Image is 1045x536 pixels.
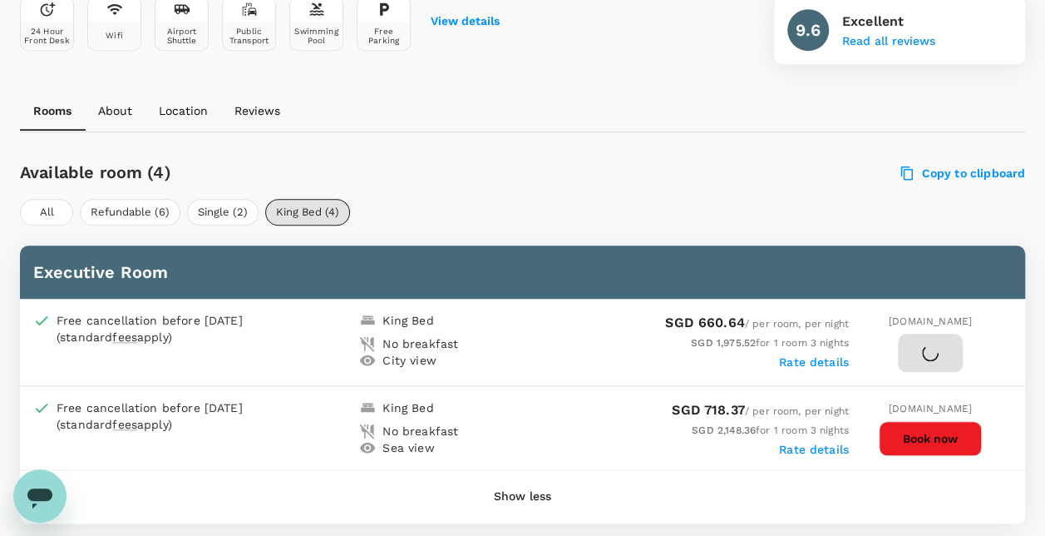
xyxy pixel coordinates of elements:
[382,400,433,416] div: King Bed
[779,443,849,456] label: Rate details
[889,315,972,327] span: [DOMAIN_NAME]
[672,402,745,418] span: SGD 718.37
[57,312,359,345] div: Free cancellation before [DATE] (standard apply)
[226,27,272,45] div: Public Transport
[13,469,67,523] iframe: Button to launch messaging window
[672,405,849,417] span: / per room, per night
[796,17,821,43] h6: 9.6
[665,318,849,330] span: / per room, per night
[159,27,205,45] div: Airport Shuttle
[57,400,359,433] div: Free cancellation before [DATE] (standard apply)
[33,102,71,119] p: Rooms
[112,330,137,344] span: fees
[80,199,180,226] button: Refundable (6)
[382,335,458,352] div: No breakfast
[889,403,972,414] span: [DOMAIN_NAME]
[234,102,280,119] p: Reviews
[842,12,935,32] p: Excellent
[265,199,350,226] button: King Bed (4)
[20,199,73,226] button: All
[382,423,458,439] div: No breakfast
[471,477,574,517] button: Show less
[112,418,137,431] span: fees
[842,35,935,48] button: Read all reviews
[382,439,434,456] div: Sea view
[187,199,259,226] button: Single (2)
[98,102,132,119] p: About
[779,355,849,369] label: Rate details
[901,166,1025,181] label: Copy to clipboard
[359,400,376,416] img: king-bed-icon
[361,27,407,45] div: Free Parking
[692,424,756,436] span: SGD 2,148.36
[692,424,849,436] span: for 1 room 3 nights
[691,337,849,349] span: for 1 room 3 nights
[382,312,433,329] div: King Bed
[359,312,376,329] img: king-bed-icon
[106,31,123,40] div: Wifi
[879,421,982,456] button: Book now
[691,337,756,349] span: SGD 1,975.52
[293,27,339,45] div: Swimming Pool
[24,27,70,45] div: 24 Hour Front Desk
[33,259,1012,285] h6: Executive Room
[665,315,745,330] span: SGD 660.64
[20,159,604,186] h6: Available room (4)
[431,15,500,28] button: View details
[382,352,436,369] div: City view
[159,102,208,119] p: Location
